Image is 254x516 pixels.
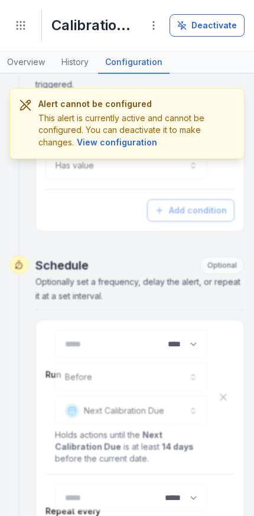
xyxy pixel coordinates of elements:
[51,16,133,35] h1: Calibration due
[98,51,170,74] a: Configuration
[74,136,160,149] button: View configuration
[38,112,235,149] div: This alert is currently active and cannot be configured. You can deactivate it to make changes.
[9,14,32,37] button: Toggle navigation
[170,14,245,37] button: Deactivate
[38,98,235,110] h3: Alert cannot be configured
[54,51,96,74] a: History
